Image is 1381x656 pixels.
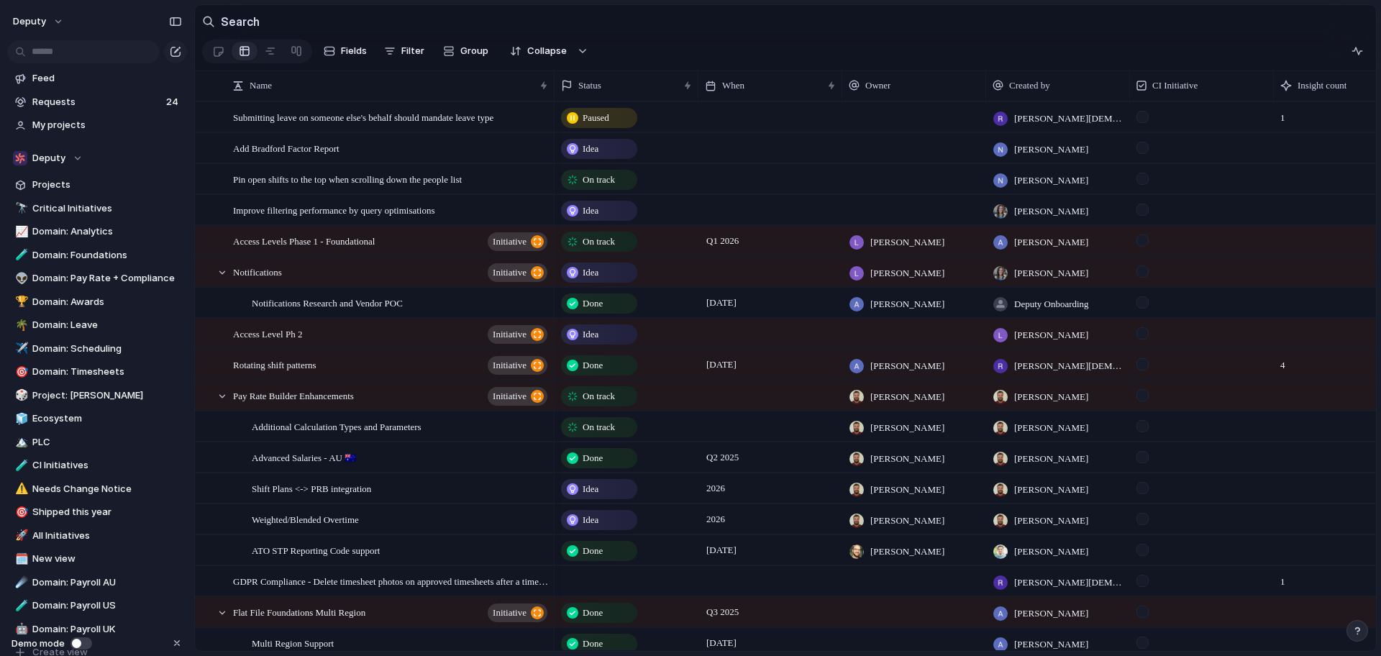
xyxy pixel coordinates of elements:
[15,224,25,240] div: 📈
[15,457,25,474] div: 🧪
[7,114,187,136] a: My projects
[1014,328,1088,342] span: [PERSON_NAME]
[501,40,574,63] button: Collapse
[252,294,403,311] span: Notifications Research and Vendor POC
[7,595,187,616] a: 🧪Domain: Payroll US
[1014,606,1088,621] span: [PERSON_NAME]
[703,449,742,466] span: Q2 2025
[13,482,27,496] button: ⚠️
[341,44,367,58] span: Fields
[583,142,598,156] span: Idea
[583,389,615,404] span: On track
[32,318,182,332] span: Domain: Leave
[233,573,550,589] span: GDPR Compliance - Delete timesheet photos on approved timesheets after a time period
[32,435,182,450] span: PLC
[870,483,944,497] span: [PERSON_NAME]
[493,263,527,283] span: initiative
[401,44,424,58] span: Filter
[583,544,603,558] span: Done
[32,178,182,192] span: Projects
[15,340,25,357] div: ✈️
[1014,452,1088,466] span: [PERSON_NAME]
[318,40,373,63] button: Fields
[7,455,187,476] div: 🧪CI Initiatives
[870,421,944,435] span: [PERSON_NAME]
[13,435,27,450] button: 🏔️
[7,385,187,406] a: 🎲Project: [PERSON_NAME]
[7,408,187,429] a: 🧊Ecosystem
[7,619,187,640] a: 🤖Domain: Payroll UK
[13,14,46,29] span: deputy
[1014,359,1124,373] span: [PERSON_NAME][DEMOGRAPHIC_DATA]
[233,232,375,249] span: Access Levels Phase 1 - Foundational
[15,598,25,614] div: 🧪
[1014,545,1088,559] span: [PERSON_NAME]
[32,71,182,86] span: Feed
[1152,78,1198,93] span: CI Initiative
[32,411,182,426] span: Ecosystem
[7,314,187,336] a: 🌴Domain: Leave
[166,95,181,109] span: 24
[1275,350,1291,373] span: 4
[1014,483,1088,497] span: [PERSON_NAME]
[7,525,187,547] a: 🚀All Initiatives
[15,551,25,568] div: 🗓️
[7,268,187,289] a: 👽Domain: Pay Rate + Compliance
[493,355,527,375] span: initiative
[32,505,182,519] span: Shipped this year
[15,293,25,310] div: 🏆
[488,387,547,406] button: initiative
[870,545,944,559] span: [PERSON_NAME]
[583,606,603,620] span: Done
[493,324,527,345] span: initiative
[1275,103,1291,125] span: 1
[13,271,27,286] button: 👽
[6,10,71,33] button: deputy
[221,13,260,30] h2: Search
[488,232,547,251] button: initiative
[1014,173,1088,188] span: [PERSON_NAME]
[15,527,25,544] div: 🚀
[7,501,187,523] a: 🎯Shipped this year
[583,265,598,280] span: Idea
[1014,235,1088,250] span: [PERSON_NAME]
[870,297,944,311] span: [PERSON_NAME]
[1014,266,1088,281] span: [PERSON_NAME]
[7,338,187,360] a: ✈️Domain: Scheduling
[7,174,187,196] a: Projects
[578,78,601,93] span: Status
[15,621,25,637] div: 🤖
[1014,421,1088,435] span: [PERSON_NAME]
[7,548,187,570] div: 🗓️New view
[703,356,740,373] span: [DATE]
[1014,390,1088,404] span: [PERSON_NAME]
[7,147,187,169] button: Deputy
[32,365,182,379] span: Domain: Timesheets
[583,420,615,434] span: On track
[15,317,25,334] div: 🌴
[1014,637,1088,652] span: [PERSON_NAME]
[583,173,615,187] span: On track
[436,40,496,63] button: Group
[870,514,944,528] span: [PERSON_NAME]
[583,204,598,218] span: Idea
[583,111,609,125] span: Paused
[703,603,742,621] span: Q3 2025
[7,361,187,383] a: 🎯Domain: Timesheets
[15,434,25,450] div: 🏔️
[233,170,462,187] span: Pin open shifts to the top when scrolling down the people list
[7,245,187,266] a: 🧪Domain: Foundations
[32,575,182,590] span: Domain: Payroll AU
[32,224,182,239] span: Domain: Analytics
[722,78,744,93] span: When
[13,598,27,613] button: 🧪
[13,201,27,216] button: 🔭
[7,432,187,453] a: 🏔️PLC
[13,365,27,379] button: 🎯
[32,552,182,566] span: New view
[488,603,547,622] button: initiative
